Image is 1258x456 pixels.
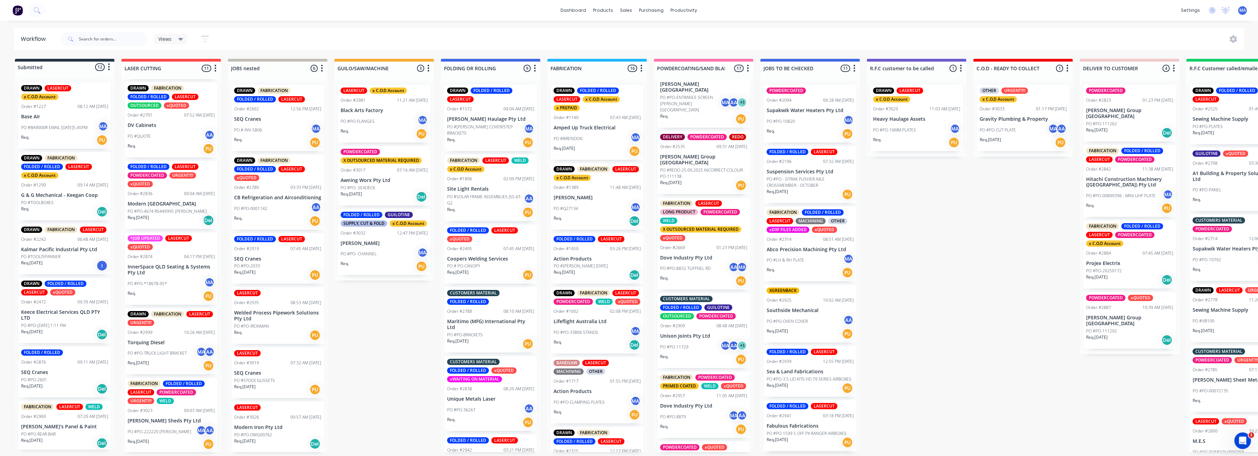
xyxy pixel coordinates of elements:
div: REDO [729,134,746,140]
div: 01:23 PM [DATE] [1143,97,1173,103]
div: FOLDED / ROLLEDLASERCUTOrder #219607:32 AM [DATE]Suspension Services Pty LtdPO #PO - SITRAK PUSHE... [764,146,857,203]
div: LASERCUT [278,236,305,242]
div: MA [311,124,321,134]
p: [PERSON_NAME][GEOGRAPHIC_DATA] [660,81,747,93]
div: FOLDED / ROLLED [1216,88,1258,94]
div: LASERCUT [65,164,92,170]
div: PU [629,146,640,157]
div: FABRICATION [1086,223,1119,229]
p: Req. [DATE] [980,137,1001,143]
div: Order #2669 [660,245,685,251]
p: Req. [1086,202,1094,209]
div: MA [98,121,108,131]
div: FOLDED / ROLLED [1121,223,1163,229]
div: 01:23 PM [DATE] [716,245,747,251]
div: PU [842,128,853,139]
div: Order #1227 [21,103,46,110]
p: Req. [DATE] [767,189,788,195]
div: PU [842,189,853,200]
div: FABRICATION [577,166,610,172]
p: Heavy Haulage Assets [873,116,960,122]
div: Order #2919 [234,246,259,252]
p: PO #SOLAR FRAME ASSEMBLIES JSS-6T-G2 [447,194,524,206]
div: LASERCUT [80,227,107,233]
div: DRAWNFABRICATIONFOLDED / ROLLEDLASERCUTxQUOTEDOrder #278003:33 PM [DATE]CB Refrigeration and Airc... [231,155,324,230]
div: x C.O.D Account [447,166,484,172]
div: 11:48 AM [DATE] [610,184,641,191]
div: Order #2836 [128,191,152,197]
div: FOLDED / ROLLED [447,227,489,234]
p: Site Light Rentals [447,186,534,192]
div: MA [524,124,534,134]
div: DRAWN [21,227,42,233]
div: FABRICATION [767,209,799,216]
p: Req. [DATE] [660,180,682,186]
p: DV Cabinets [128,122,215,128]
div: DRAWNFABRICATIONFOLDED / ROLLEDLASERCUTOUTSOURCEDxQUOTEDOrder #270107:52 AM [DATE]DV CabinetsPO #... [125,82,218,157]
div: Order #3032 [341,230,366,236]
p: PO #PO-16MM PLATES [873,127,916,133]
p: Req. [128,143,136,149]
div: LASERCUT [897,88,923,94]
p: PO #PO-111262 [1086,121,1117,127]
p: Req. [447,207,455,213]
div: FABRICATIONLASERCUTWELDx C.O.D AccountOrder #180602:09 PM [DATE]Site Light RentalsPO #SOLAR FRAME... [444,155,537,221]
div: POWDERCOATEDX OUTSOURCED MATERIAL REQUIREDOrder #301707:16 AM [DATE]Awning Worx Pty LtdPO #PO- SE... [338,146,431,206]
div: LASERCUT [278,166,305,172]
div: 09:14 AM [DATE] [77,182,108,188]
div: URGENT!!!! [169,172,196,179]
div: x PREPAID [554,105,580,111]
div: FOLDED / ROLLED [471,88,512,94]
div: Order #2525 [1193,106,1218,112]
div: x C.O.D Account [980,96,1017,102]
div: PU [736,180,747,191]
span: MA [1239,7,1246,13]
div: AA [1056,124,1067,134]
div: X OUTSOURCED MATERIAL REQUIRED [660,226,741,232]
div: xQUOTED [812,227,837,233]
div: xQUOTED [128,181,153,187]
div: DRAWNFABRICATIONLASERCUTx C.O.D AccountOrder #138911:48 AM [DATE][PERSON_NAME]PO #Q27134MAReq.Del [551,163,644,230]
p: PO #REDO-25.09.2025 INCORRECT COLOUR PO-111138 [660,167,747,180]
div: Order #2692 [234,106,259,112]
div: PU [1162,203,1173,214]
div: x C.O.D Account [390,220,427,227]
div: DRAWN [21,155,42,161]
div: 07:43 AM [DATE] [610,115,641,121]
div: 07:52 AM [DATE] [184,112,215,118]
p: Req. [21,134,29,140]
div: x C.O.D Account [21,94,58,100]
div: FOLDED / ROLLED [128,164,169,170]
div: MA [950,124,960,134]
p: Req. [234,215,242,221]
div: 09:04 AM [DATE] [184,191,215,197]
div: x C.O.D Account [583,96,620,102]
div: 03:33 PM [DATE] [290,184,321,191]
div: 12:47 PM [DATE] [397,230,428,236]
p: PO #PO-00890396 - MINI UHF PLATE [1086,193,1156,199]
div: Order #2714 [1193,236,1218,242]
div: FOLDED / ROLLEDLASERCUTOrder #145003:26 PM [DATE]Action ProductsPO #[PERSON_NAME] [DATE]Req.[DATE... [551,233,644,284]
div: POWDERCOATED [1115,156,1155,163]
div: LASERCUT [1086,232,1113,238]
div: x C.O.D Account [1086,240,1123,247]
p: Req. [DATE] [128,215,149,221]
div: xQUOTED [660,235,685,241]
div: DRAWN [447,88,468,94]
div: xQUOTED [234,175,259,181]
div: FABRICATIONLASERCUTLONG PRODUCTPOWDERCOATEDWELDX OUTSOURCED MATERIAL REQUIREDxQUOTEDOrder #266901... [657,198,750,290]
div: MA [1048,124,1058,134]
div: FOLDED / ROLLED [21,164,63,170]
div: Order #2981 [341,97,366,103]
p: Req. [447,137,455,143]
div: LASERCUT [491,227,518,234]
p: CB Refrigeration and Airconditioning [234,195,321,201]
p: [PERSON_NAME] [554,195,641,201]
div: WELD [511,157,529,164]
div: Order #2842 [1086,166,1111,172]
p: Supakwik Water Heaters Pty Ltd [767,108,854,113]
div: FOLDED / ROLLED [577,88,619,94]
p: PO #PO- SEADECK [341,185,375,191]
div: PU [949,137,960,148]
p: PO #PO-PANEL [1193,187,1221,193]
